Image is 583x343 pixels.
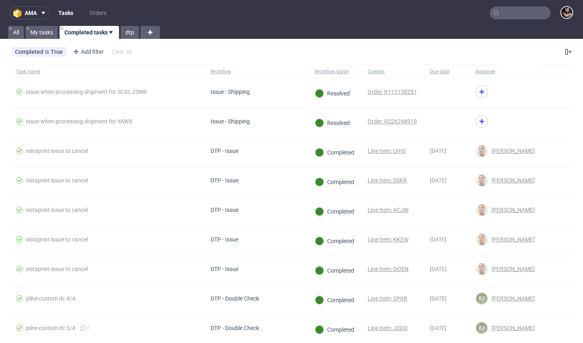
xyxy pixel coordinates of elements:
div: vistaprint issue to cancel [26,236,88,243]
div: pilne custom dc 4/4 [26,295,75,302]
div: Assignee [475,68,495,75]
div: Issue when processing shipment for YAWX [26,118,132,125]
a: Line Item: JDDQ [368,325,408,331]
a: Line Item: OOEN [368,266,409,272]
div: pilne custom dc 3/4 [26,325,75,331]
div: Issue when processing shipment for SCIU, ZSWR [26,89,147,95]
a: Orders [85,6,111,19]
div: vistaprint issue to cancel [26,148,88,154]
div: vistaprint issue to cancel [26,266,88,272]
div: Workflow stage [315,68,349,75]
span: [PERSON_NAME] [488,236,535,243]
span: [DATE] [430,325,447,331]
div: True [51,49,63,55]
div: DTP - Issue [211,148,238,154]
a: Line Item: SPXB [368,295,407,302]
div: Resolved [315,89,350,98]
span: [DATE] [430,148,447,154]
div: Completed [315,178,354,186]
div: vistaprint issue to cancel [26,177,88,184]
span: [PERSON_NAME] [488,325,535,331]
a: Completed tasks [60,26,119,39]
a: dtp [121,26,139,39]
div: Issue - Shipping [211,89,250,95]
span: [PERSON_NAME] [488,177,535,184]
a: Line Item: SSKR [368,177,407,184]
a: My tasks [26,26,58,39]
span: [DATE] [430,295,447,302]
img: Bartłomiej Leśniczuk [476,175,487,186]
span: [PERSON_NAME] [488,266,535,272]
div: Workflow [211,68,231,75]
span: [DATE] [430,236,447,243]
span: [DATE] [430,177,447,184]
a: Line Item: KKEW [368,236,409,243]
button: ama [10,6,50,19]
div: Issue - Shipping [211,118,250,125]
div: Add filter [70,45,105,58]
div: Completed [315,207,354,216]
div: Context [368,68,387,75]
span: [PERSON_NAME] [488,148,535,154]
div: Completed [315,148,354,157]
span: [PERSON_NAME] [488,207,535,213]
a: Line Item: ACJW [368,207,409,213]
a: Line Item: UIHS [368,148,406,154]
div: Completed [315,237,354,246]
span: 1 [87,325,89,331]
span: [PERSON_NAME] [488,295,535,302]
img: logo [13,8,25,18]
div: DTP - Issue [211,236,238,243]
div: DTP - Issue [211,177,238,184]
div: Resolved [315,119,350,127]
span: ama [25,10,37,16]
div: DTP - Issue [211,207,238,213]
span: Due date [430,68,462,75]
figcaption: EJ [476,293,487,304]
div: DTP - Double Check [211,325,259,331]
img: Bartłomiej Leśniczuk [476,234,487,245]
img: Sylwia Święćkowska [561,7,572,18]
img: Bartłomiej Leśniczuk [476,204,487,216]
div: Completed [315,296,354,305]
a: Tasks [53,6,78,19]
div: DTP - Double Check [211,295,259,302]
span: Task name [16,68,198,75]
div: DTP - Issue [211,266,238,272]
img: Bartłomiej Leśniczuk [476,145,487,157]
a: Order: R226248919 [368,118,417,125]
figcaption: EJ [476,322,487,334]
a: All [8,26,24,39]
span: [DATE] [430,266,447,272]
span: Completed [15,49,45,55]
a: Order: R113138251 [368,89,417,95]
div: Completed [315,266,354,275]
img: Bartłomiej Leśniczuk [476,263,487,275]
div: vistaprint issue to cancel [26,207,88,213]
span: is [45,49,51,55]
div: Clear all [110,46,133,57]
div: Completed [315,325,354,334]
